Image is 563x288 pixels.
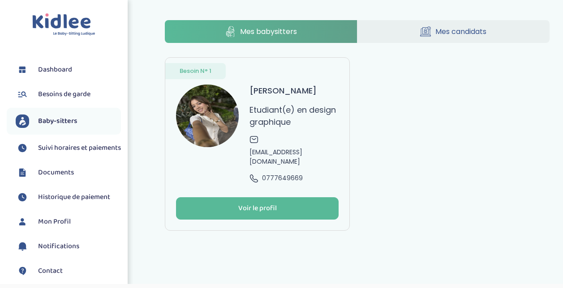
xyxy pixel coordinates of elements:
img: notification.svg [16,240,29,253]
span: Baby-sitters [38,116,77,127]
img: babysitters.svg [16,114,29,128]
img: contact.svg [16,264,29,278]
span: Besoins de garde [38,89,90,100]
img: dashboard.svg [16,63,29,76]
span: Notifications [38,241,79,252]
div: Voir le profil [238,203,277,214]
span: Contact [38,266,63,276]
span: Mon Profil [38,216,71,227]
span: 0777649669 [262,174,303,183]
a: Besoin N° 1 avatar [PERSON_NAME] Etudiant(e) en design graphique [EMAIL_ADDRESS][DOMAIN_NAME] 077... [165,57,350,231]
a: Notifications [16,240,121,253]
img: suivihoraire.svg [16,141,29,155]
p: Etudiant(e) en design graphique [249,104,339,128]
h3: [PERSON_NAME] [249,85,317,97]
img: documents.svg [16,166,29,179]
a: Contact [16,264,121,278]
span: Suivi horaires et paiements [38,143,121,153]
a: Mes candidats [357,20,550,43]
span: [EMAIL_ADDRESS][DOMAIN_NAME] [249,148,339,166]
button: Voir le profil [176,197,339,220]
span: Mes candidats [435,26,486,37]
span: Besoin N° 1 [180,67,211,76]
a: Documents [16,166,121,179]
span: Historique de paiement [38,192,110,203]
img: logo.svg [32,13,95,36]
img: avatar [176,85,239,147]
a: Mes babysitters [165,20,357,43]
img: profil.svg [16,215,29,229]
a: Mon Profil [16,215,121,229]
a: Baby-sitters [16,114,121,128]
span: Mes babysitters [240,26,297,37]
span: Dashboard [38,64,72,75]
span: Documents [38,167,74,178]
a: Dashboard [16,63,121,76]
a: Historique de paiement [16,191,121,204]
img: besoin.svg [16,88,29,101]
a: Suivi horaires et paiements [16,141,121,155]
img: suivihoraire.svg [16,191,29,204]
a: Besoins de garde [16,88,121,101]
